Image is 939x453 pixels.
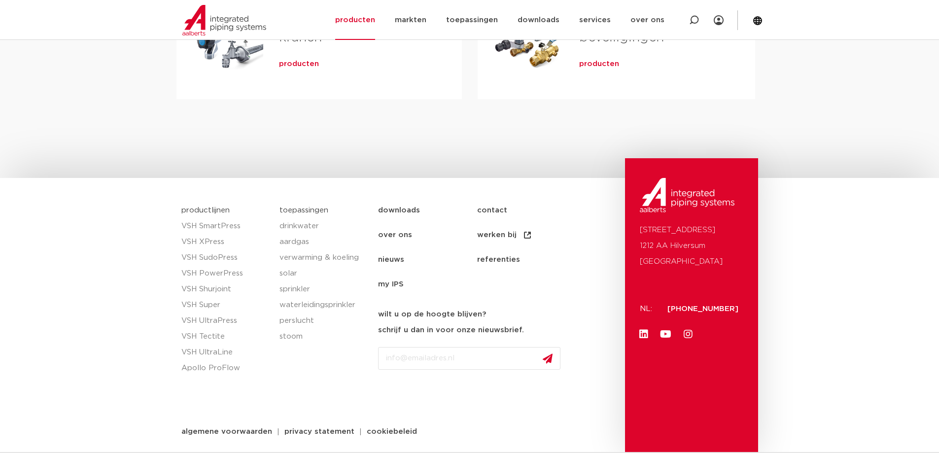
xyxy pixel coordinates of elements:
[181,313,270,329] a: VSH UltraPress
[579,31,664,44] a: beveiligingen
[284,428,354,435] span: privacy statement
[279,313,368,329] a: perslucht
[279,31,322,44] a: kranen
[279,329,368,345] a: stoom
[378,198,620,297] nav: Menu
[279,297,368,313] a: waterleidingsprinkler
[279,250,368,266] a: verwarming & koeling
[181,360,270,376] a: Apollo ProFlow
[378,326,524,334] strong: schrijf u dan in voor onze nieuwsbrief.
[279,234,368,250] a: aardgas
[477,247,576,272] a: referenties
[378,378,528,416] iframe: reCAPTCHA
[367,428,417,435] span: cookiebeleid
[477,198,576,223] a: contact
[640,301,656,317] p: NL:
[279,281,368,297] a: sprinkler
[181,207,230,214] a: productlijnen
[181,428,272,435] span: algemene voorwaarden
[181,234,270,250] a: VSH XPress
[181,218,270,234] a: VSH SmartPress
[378,198,477,223] a: downloads
[181,329,270,345] a: VSH Tectite
[640,222,743,270] p: [STREET_ADDRESS] 1212 AA Hilversum [GEOGRAPHIC_DATA]
[378,272,477,297] a: my IPS
[378,311,486,318] strong: wilt u op de hoogte blijven?
[279,207,328,214] a: toepassingen
[378,247,477,272] a: nieuws
[477,223,576,247] a: werken bij
[181,297,270,313] a: VSH Super
[279,266,368,281] a: solar
[359,428,424,435] a: cookiebeleid
[181,250,270,266] a: VSH SudoPress
[279,218,368,234] a: drinkwater
[181,345,270,360] a: VSH UltraLine
[667,305,738,313] a: [PHONE_NUMBER]
[378,347,560,370] input: info@emailadres.nl
[378,223,477,247] a: over ons
[174,428,279,435] a: algemene voorwaarden
[277,428,362,435] a: privacy statement
[181,281,270,297] a: VSH Shurjoint
[543,353,553,364] img: send.svg
[579,59,619,69] a: producten
[279,59,319,69] a: producten
[181,266,270,281] a: VSH PowerPress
